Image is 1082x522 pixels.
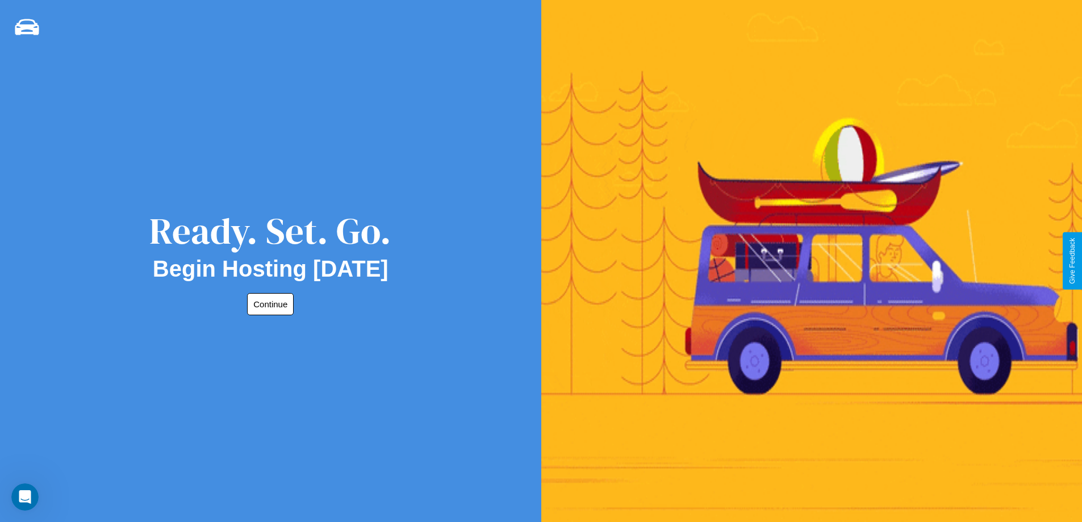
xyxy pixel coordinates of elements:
iframe: Intercom live chat [11,483,39,511]
div: Ready. Set. Go. [149,206,391,256]
button: Continue [247,293,294,315]
h2: Begin Hosting [DATE] [153,256,388,282]
div: Give Feedback [1068,238,1076,284]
